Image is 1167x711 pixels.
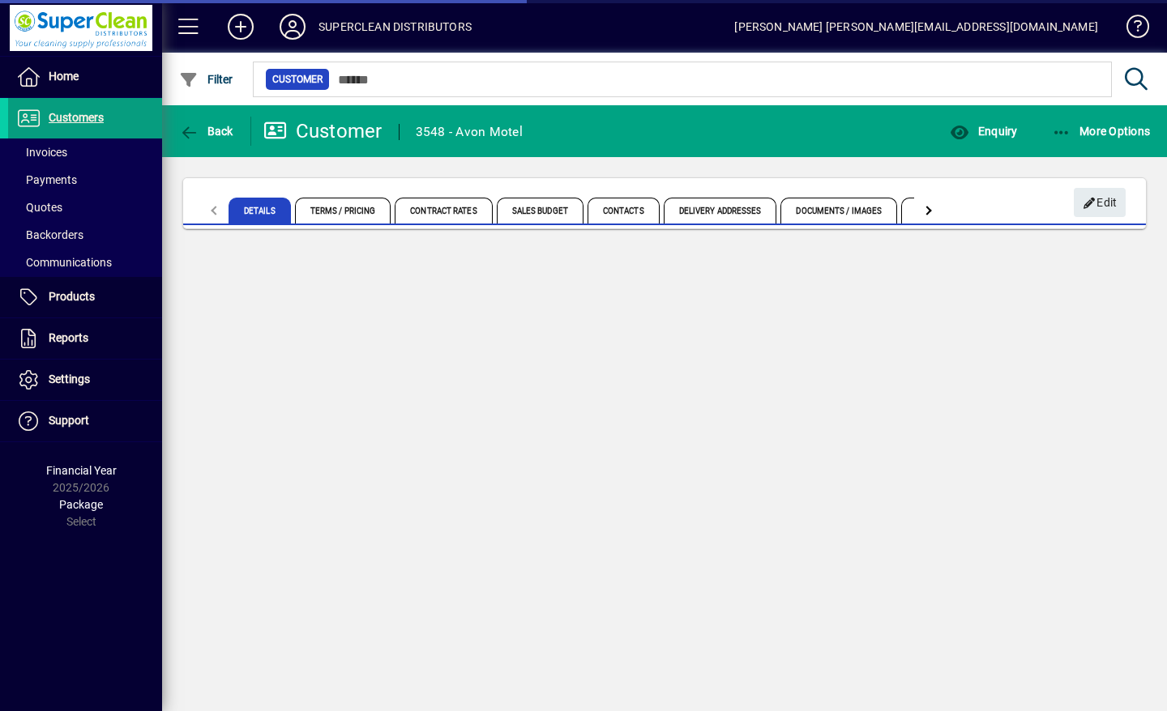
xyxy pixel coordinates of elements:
[295,198,391,224] span: Terms / Pricing
[179,125,233,138] span: Back
[1083,189,1118,216] span: Edit
[215,12,267,41] button: Add
[49,331,88,344] span: Reports
[8,221,162,249] a: Backorders
[49,373,90,385] span: Settings
[59,498,103,511] span: Package
[8,166,162,194] a: Payments
[8,194,162,221] a: Quotes
[49,414,89,427] span: Support
[46,464,117,477] span: Financial Year
[8,249,162,276] a: Communications
[267,12,318,41] button: Profile
[588,198,660,224] span: Contacts
[1052,125,1151,138] span: More Options
[8,360,162,400] a: Settings
[395,198,492,224] span: Contract Rates
[229,198,291,224] span: Details
[416,119,523,145] div: 3548 - Avon Motel
[263,118,383,144] div: Customer
[8,57,162,97] a: Home
[8,277,162,317] a: Products
[175,65,237,94] button: Filter
[1048,117,1155,146] button: More Options
[16,256,112,269] span: Communications
[734,14,1098,40] div: [PERSON_NAME] [PERSON_NAME][EMAIL_ADDRESS][DOMAIN_NAME]
[1114,3,1147,56] a: Knowledge Base
[780,198,897,224] span: Documents / Images
[49,111,104,124] span: Customers
[179,73,233,86] span: Filter
[16,146,67,159] span: Invoices
[8,401,162,441] a: Support
[272,71,323,87] span: Customer
[950,125,1017,138] span: Enquiry
[16,173,77,186] span: Payments
[946,117,1021,146] button: Enquiry
[8,138,162,166] a: Invoices
[8,318,162,359] a: Reports
[497,198,583,224] span: Sales Budget
[16,201,62,214] span: Quotes
[49,70,79,83] span: Home
[901,198,992,224] span: Custom Fields
[664,198,777,224] span: Delivery Addresses
[1074,188,1126,217] button: Edit
[162,117,251,146] app-page-header-button: Back
[175,117,237,146] button: Back
[16,228,83,241] span: Backorders
[49,290,95,303] span: Products
[318,14,472,40] div: SUPERCLEAN DISTRIBUTORS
